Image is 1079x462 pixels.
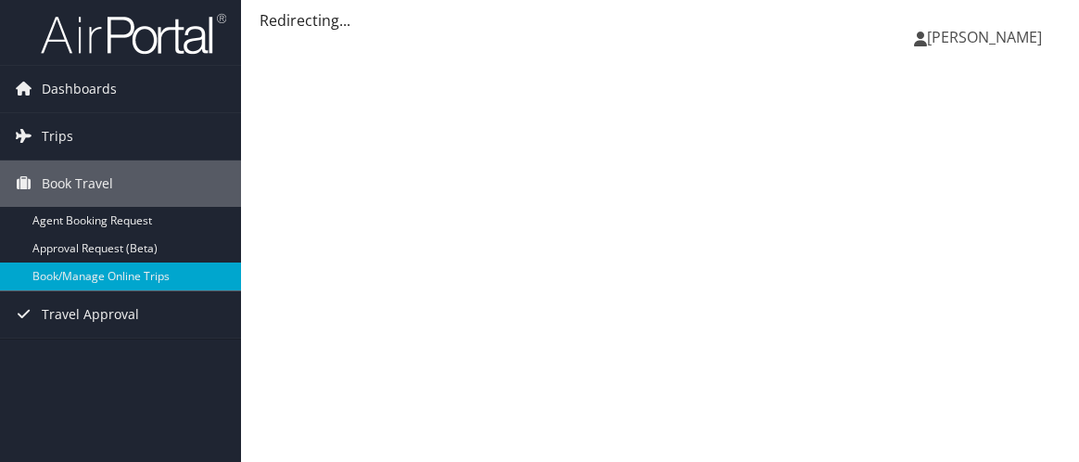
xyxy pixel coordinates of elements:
span: Dashboards [42,66,117,112]
span: Travel Approval [42,291,139,338]
span: [PERSON_NAME] [927,27,1042,47]
span: Book Travel [42,160,113,207]
div: Redirecting... [260,9,1060,32]
img: airportal-logo.png [41,12,226,56]
span: Trips [42,113,73,160]
a: [PERSON_NAME] [914,9,1060,65]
